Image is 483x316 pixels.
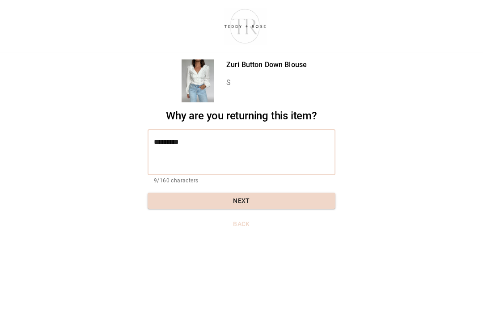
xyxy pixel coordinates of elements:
button: Next [148,193,335,209]
p: 9/160 characters [154,177,329,185]
img: shop-teddyrose.myshopify.com-d93983e8-e25b-478f-b32e-9430bef33fdd [220,7,271,45]
button: Back [148,216,335,232]
p: S [226,77,307,88]
p: Zuri Button Down Blouse [226,59,307,70]
h2: Why are you returning this item? [148,110,335,122]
